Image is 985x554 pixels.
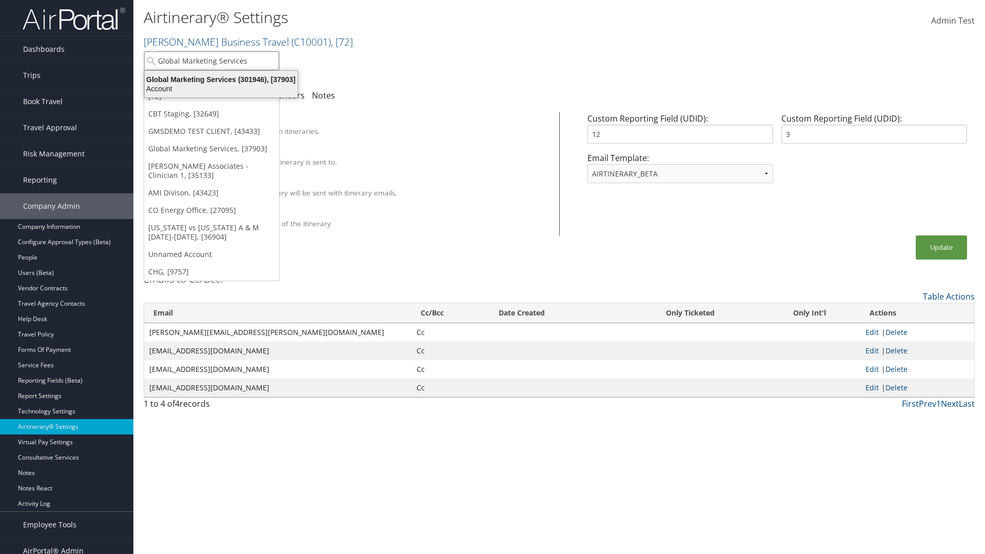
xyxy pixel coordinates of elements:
a: Prev [919,398,936,409]
a: Admin Test [931,5,975,37]
span: Book Travel [23,89,63,114]
span: Employee Tools [23,512,76,538]
td: [EMAIL_ADDRESS][DOMAIN_NAME] [144,379,411,397]
a: Last [959,398,975,409]
a: Edit [865,346,879,355]
td: [PERSON_NAME][EMAIL_ADDRESS][PERSON_NAME][DOMAIN_NAME] [144,323,411,342]
a: Global Marketing Services, [37903] [144,140,279,157]
a: GMSDEMO TEST CLIENT, [43433] [144,123,279,140]
div: Email Template: [583,152,777,191]
a: Table Actions [923,291,975,302]
a: First [902,398,919,409]
input: Search Accounts [144,51,279,70]
a: 1 [936,398,941,409]
a: Notes [312,90,335,101]
th: Only Int'l: activate to sort column ascending [759,303,860,323]
span: Admin Test [931,15,975,26]
td: | [860,323,974,342]
span: Risk Management [23,141,85,167]
th: Email: activate to sort column ascending [144,303,411,323]
a: Delete [885,346,908,355]
img: airportal-logo.png [23,7,125,31]
span: Travel Approval [23,115,77,141]
td: [EMAIL_ADDRESS][DOMAIN_NAME] [144,360,411,379]
div: Attach PDF [191,179,546,188]
th: Date Created: activate to sort column ascending [489,303,621,323]
button: Update [916,235,967,260]
td: Cc [411,379,489,397]
td: Cc [411,323,489,342]
span: , [ 72 ] [331,35,353,49]
div: Account [139,84,304,93]
a: CHG, [9757] [144,263,279,281]
span: ( C10001 ) [291,35,331,49]
a: Edit [865,327,879,337]
a: [US_STATE] vs [US_STATE] A & M [DATE]-[DATE], [36904] [144,219,279,246]
div: Custom Reporting Field (UDID): [777,112,971,152]
label: A PDF version of the itinerary will be sent with itinerary emails. [191,188,397,198]
span: Company Admin [23,193,80,219]
h1: Airtinerary® Settings [144,7,698,28]
span: 4 [175,398,180,409]
span: Trips [23,63,41,88]
div: 1 to 4 of records [144,398,345,415]
td: Cc [411,360,489,379]
span: Reporting [23,167,57,193]
a: Edit [865,383,879,392]
a: Delete [885,364,908,374]
td: | [860,379,974,397]
a: Calendars [266,90,305,101]
th: Actions [860,303,974,323]
a: CO Energy Office, [27095] [144,202,279,219]
a: AMI Divison, [43423] [144,184,279,202]
a: Delete [885,383,908,392]
div: Custom Reporting Field (UDID): [583,112,777,152]
a: [PERSON_NAME] Business Travel [144,35,353,49]
td: | [860,342,974,360]
a: CBT Staging, [32649] [144,105,279,123]
a: Delete [885,327,908,337]
a: [PERSON_NAME] Associates - Clinician 1, [35133] [144,157,279,184]
td: [EMAIL_ADDRESS][DOMAIN_NAME] [144,342,411,360]
div: Global Marketing Services (301946), [37903] [139,75,304,84]
div: Client Name [191,117,546,126]
th: Cc/Bcc: activate to sort column ascending [411,303,489,323]
span: Dashboards [23,36,65,62]
a: Next [941,398,959,409]
td: | [860,360,974,379]
td: Cc [411,342,489,360]
a: Unnamed Account [144,246,279,263]
div: Show Survey [191,209,546,219]
div: Override Email [191,148,546,157]
th: Only Ticketed: activate to sort column ascending [621,303,759,323]
a: Edit [865,364,879,374]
